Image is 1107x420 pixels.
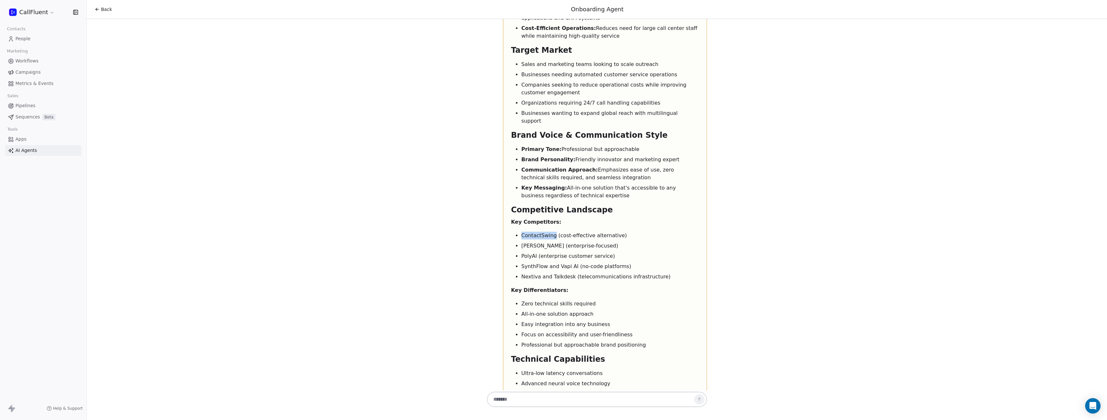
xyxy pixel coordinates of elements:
[521,24,699,40] li: Reduces need for large call center staff while maintaining high-quality service
[15,58,39,64] span: Workflows
[8,7,56,18] button: CallFluent
[15,102,35,109] span: Pipelines
[4,46,31,56] span: Marketing
[511,287,568,293] strong: Key Differentiators:
[5,33,81,44] a: People
[521,252,699,260] li: PolyAI (enterprise customer service)
[571,6,624,13] span: Onboarding Agent
[521,242,699,250] li: [PERSON_NAME] (enterprise-focused)
[521,369,699,377] li: Ultra-low latency conversations
[521,109,699,125] li: Businesses wanting to expand global reach with multilingual support
[5,134,81,145] a: Apps
[47,406,83,411] a: Help & Support
[521,263,699,270] li: SynthFlow and Vapi AI (no-code platforms)
[5,125,20,134] span: Tools
[9,8,17,16] img: callfluent_ai_logo.png
[511,219,561,225] strong: Key Competitors:
[521,166,699,182] li: Emphasizes ease of use, zero technical skills required, and seamless integration
[521,71,699,79] li: Businesses needing automated customer service operations
[521,61,699,68] li: Sales and marketing teams looking to scale outreach
[15,114,40,120] span: Sequences
[15,80,53,87] span: Metrics & Events
[521,184,699,200] li: All-in-one solution that's accessible to any business regardless of technical expertise
[521,185,567,191] strong: Key Messaging:
[19,8,48,16] span: CallFluent
[521,390,699,398] li: Real-time call processing
[521,99,699,107] li: Organizations requiring 24/7 call handling capabilities
[5,145,81,156] a: AI Agents
[521,81,699,97] li: Companies seeking to reduce operational costs while improving customer engagement
[1085,398,1101,414] div: Open Intercom Messenger
[5,100,81,111] a: Pipelines
[521,156,575,163] strong: Brand Personality:
[521,321,699,328] li: Easy integration into any business
[15,147,37,154] span: AI Agents
[521,25,596,31] strong: Cost-Efficient Operations:
[521,273,699,281] li: Nextiva and Talkdesk (telecommunications infrastructure)
[521,232,699,239] li: ContactSwing (cost-effective alternative)
[511,130,699,140] h2: Brand Voice & Communication Style
[521,341,699,349] li: Professional but approachable brand positioning
[521,156,699,163] li: Friendly innovator and marketing expert
[511,45,699,55] h2: Target Market
[15,35,31,42] span: People
[521,310,699,318] li: All-in-one solution approach
[5,91,21,101] span: Sales
[511,205,699,215] h2: Competitive Landscape
[521,146,562,152] strong: Primary Tone:
[5,112,81,122] a: SequencesBeta
[15,136,27,143] span: Apps
[15,69,41,76] span: Campaigns
[511,354,699,364] h2: Technical Capabilities
[53,406,83,411] span: Help & Support
[521,145,699,153] li: Professional but approachable
[42,114,55,120] span: Beta
[521,380,699,387] li: Advanced neural voice technology
[4,24,28,34] span: Contacts
[5,56,81,66] a: Workflows
[521,167,598,173] strong: Communication Approach:
[5,78,81,89] a: Metrics & Events
[101,6,112,13] span: Back
[521,300,699,308] li: Zero technical skills required
[5,67,81,78] a: Campaigns
[521,331,699,339] li: Focus on accessibility and user-friendliness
